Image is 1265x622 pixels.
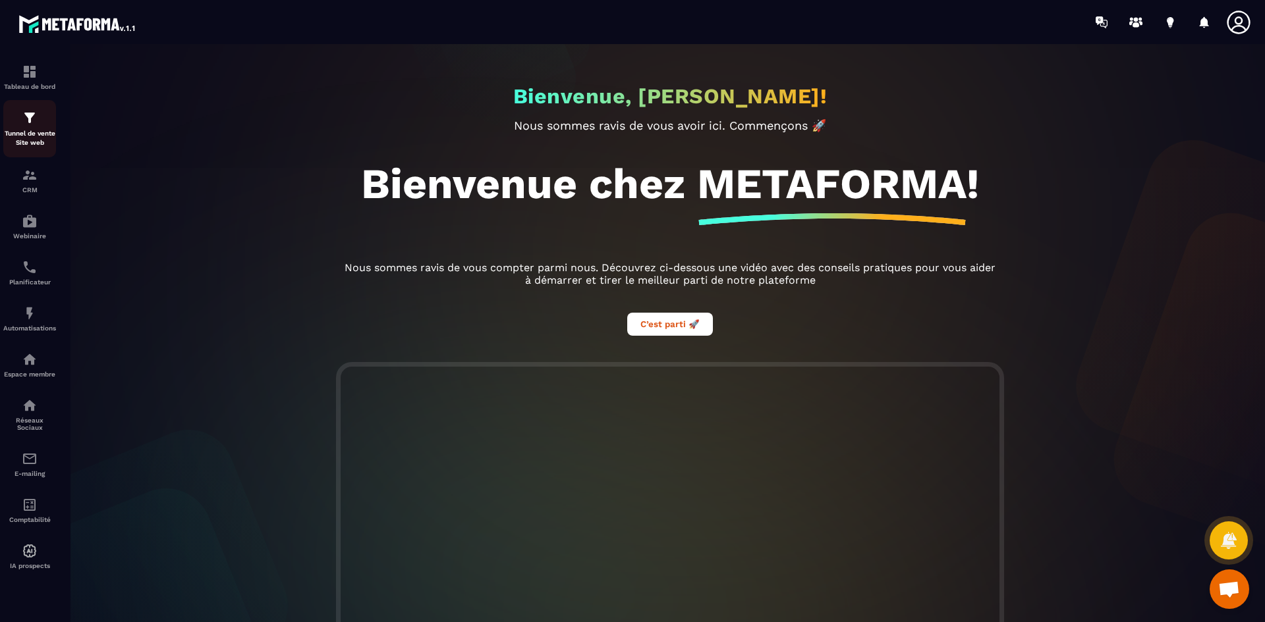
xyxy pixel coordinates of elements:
p: Nous sommes ravis de vous avoir ici. Commençons 🚀 [341,118,999,132]
a: automationsautomationsEspace membre [3,342,56,388]
a: formationformationTableau de bord [3,54,56,100]
p: Tableau de bord [3,83,56,90]
img: accountant [22,497,38,513]
p: Réseaux Sociaux [3,417,56,431]
p: Nous sommes ravis de vous compter parmi nous. Découvrez ci-dessous une vidéo avec des conseils pr... [341,261,999,286]
p: Planificateur [3,278,56,286]
img: social-network [22,398,38,413]
img: automations [22,543,38,559]
img: email [22,451,38,467]
p: Automatisations [3,324,56,332]
a: emailemailE-mailing [3,441,56,487]
img: formation [22,64,38,80]
img: logo [18,12,137,36]
p: Tunnel de vente Site web [3,129,56,147]
a: schedulerschedulerPlanificateur [3,249,56,296]
img: automations [22,351,38,367]
p: Webinaire [3,232,56,240]
img: automations [22,305,38,321]
h1: Bienvenue chez METAFORMA! [361,159,979,209]
a: formationformationCRM [3,157,56,203]
img: scheduler [22,259,38,275]
a: accountantaccountantComptabilité [3,487,56,533]
a: automationsautomationsAutomatisations [3,296,56,342]
a: automationsautomationsWebinaire [3,203,56,249]
button: C’est parti 🚀 [627,313,713,336]
p: CRM [3,186,56,194]
p: IA prospects [3,562,56,569]
p: E-mailing [3,470,56,477]
img: automations [22,213,38,229]
div: Ouvrir le chat [1210,569,1249,609]
a: social-networksocial-networkRéseaux Sociaux [3,388,56,441]
a: formationformationTunnel de vente Site web [3,100,56,157]
p: Comptabilité [3,516,56,523]
p: Espace membre [3,371,56,378]
a: C’est parti 🚀 [627,317,713,330]
img: formation [22,110,38,126]
h2: Bienvenue, [PERSON_NAME]! [513,84,828,109]
img: formation [22,167,38,183]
